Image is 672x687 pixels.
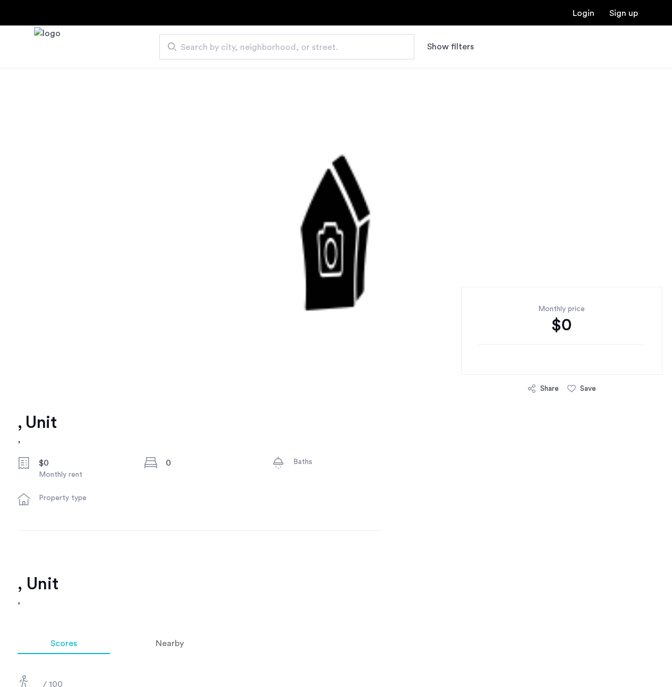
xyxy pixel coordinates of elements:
[34,27,61,67] a: Cazamio Logo
[540,383,559,394] div: Share
[34,27,61,67] img: logo
[609,9,638,18] a: Registration
[121,68,551,387] img: 2.gif
[50,639,77,648] span: Scores
[39,469,128,480] div: Monthly rent
[39,457,128,469] div: $0
[573,9,594,18] a: Login
[166,457,255,469] div: 0
[427,40,474,53] button: Show or hide filters
[159,34,414,59] input: Apartment Search
[18,595,655,607] h3: ,
[156,639,184,648] span: Nearby
[580,383,596,394] div: Save
[18,412,56,433] h1: , Unit
[478,314,645,336] div: $0
[18,412,56,446] a: , Unit,
[39,493,128,503] div: Property type
[18,573,655,595] h2: , Unit
[293,457,382,467] div: Baths
[478,304,645,314] div: Monthly price
[181,41,385,54] span: Search by city, neighborhood, or street.
[18,433,56,446] h2: ,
